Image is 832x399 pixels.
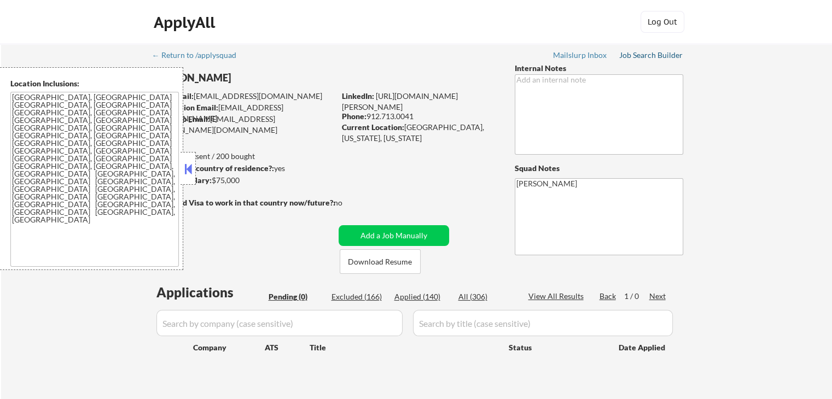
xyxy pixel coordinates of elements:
[10,78,179,89] div: Location Inclusions:
[394,291,449,302] div: Applied (140)
[265,342,310,353] div: ATS
[342,122,497,143] div: [GEOGRAPHIC_DATA], [US_STATE], [US_STATE]
[641,11,684,33] button: Log Out
[339,225,449,246] button: Add a Job Manually
[310,342,498,353] div: Title
[153,71,378,85] div: [PERSON_NAME]
[458,291,513,302] div: All (306)
[154,13,218,32] div: ApplyAll
[152,51,247,62] a: ← Return to /applysquad
[340,249,421,274] button: Download Resume
[156,310,403,336] input: Search by company (case sensitive)
[619,51,683,59] div: Job Search Builder
[342,111,497,122] div: 912.713.0041
[193,342,265,353] div: Company
[154,102,335,124] div: [EMAIL_ADDRESS][DOMAIN_NAME]
[153,151,335,162] div: 140 sent / 200 bought
[153,163,331,174] div: yes
[619,51,683,62] a: Job Search Builder
[342,112,366,121] strong: Phone:
[154,91,335,102] div: [EMAIL_ADDRESS][DOMAIN_NAME]
[153,114,335,135] div: [EMAIL_ADDRESS][PERSON_NAME][DOMAIN_NAME]
[649,291,667,302] div: Next
[331,291,386,302] div: Excluded (166)
[342,122,404,132] strong: Current Location:
[334,197,365,208] div: no
[600,291,617,302] div: Back
[153,175,335,186] div: $75,000
[153,163,274,173] strong: Can work in country of residence?:
[515,163,683,174] div: Squad Notes
[156,286,265,299] div: Applications
[553,51,608,62] a: Mailslurp Inbox
[342,91,458,112] a: [URL][DOMAIN_NAME][PERSON_NAME]
[509,337,603,357] div: Status
[153,198,335,207] strong: Will need Visa to work in that country now/future?:
[152,51,247,59] div: ← Return to /applysquad
[342,91,374,101] strong: LinkedIn:
[515,63,683,74] div: Internal Notes
[553,51,608,59] div: Mailslurp Inbox
[624,291,649,302] div: 1 / 0
[413,310,673,336] input: Search by title (case sensitive)
[269,291,323,302] div: Pending (0)
[528,291,587,302] div: View All Results
[619,342,667,353] div: Date Applied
